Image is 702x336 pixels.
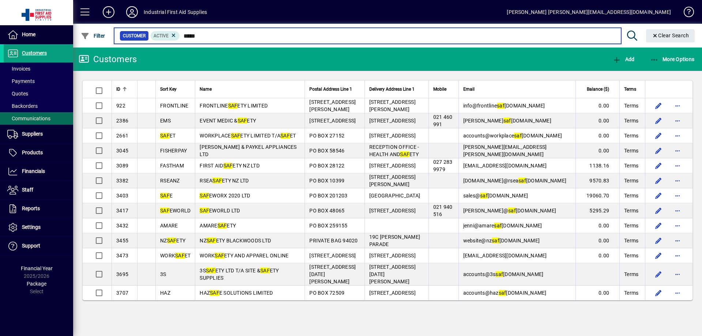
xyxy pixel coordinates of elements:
[22,150,43,155] span: Products
[167,238,177,243] em: SAF
[200,290,273,296] span: HAZ E SOLUTIONS LIMITED
[207,238,216,243] em: SAF
[27,281,46,287] span: Package
[309,148,344,154] span: PO BOX 58546
[492,238,499,243] em: saf
[587,85,609,93] span: Balance ($)
[218,223,227,229] em: SAF
[116,85,120,93] span: ID
[672,190,683,201] button: More options
[369,208,416,214] span: [STREET_ADDRESS]
[612,56,634,62] span: Add
[497,103,505,109] em: saf
[495,271,503,277] em: saf
[624,162,638,169] span: Terms
[653,115,664,127] button: Edit
[120,5,144,19] button: Profile
[160,223,178,229] span: AMARE
[116,118,128,124] span: 2386
[160,85,177,93] span: Sort Key
[672,205,683,216] button: More options
[22,50,47,56] span: Customers
[653,160,664,171] button: Edit
[238,118,247,124] em: SAF
[575,286,619,300] td: 0.00
[653,130,664,141] button: Edit
[200,208,209,214] em: SAF
[648,53,697,66] button: More Options
[4,200,73,218] a: Reports
[309,85,352,93] span: Postal Address Line 1
[369,144,419,157] span: RECEPTION OFFICE - HEALTH AND ETY
[575,218,619,233] td: 0.00
[580,85,616,93] div: Balance ($)
[653,145,664,156] button: Edit
[309,118,356,124] span: [STREET_ADDRESS]
[160,178,180,184] span: RSEANZ
[22,168,45,174] span: Financials
[200,118,256,124] span: EVENT MEDIC & ETY
[116,133,128,139] span: 2661
[672,250,683,261] button: More options
[369,133,416,139] span: [STREET_ADDRESS]
[624,222,638,229] span: Terms
[369,174,416,187] span: [STREET_ADDRESS][PERSON_NAME]
[653,220,664,231] button: Edit
[116,148,128,154] span: 3045
[463,290,547,296] span: accounts@haz [DOMAIN_NAME]
[433,85,446,93] span: Mobile
[309,238,358,243] span: PRIVATE BAG 94020
[200,103,268,109] span: FRONTLINE ETY LIMITED
[678,1,693,25] a: Knowledge Base
[463,85,475,93] span: Email
[309,223,347,229] span: PO BOX 259155
[160,238,185,243] span: NZ ETY
[154,33,169,38] span: Active
[116,238,128,243] span: 3455
[400,151,409,157] em: SAF
[22,131,43,137] span: Suppliers
[463,223,542,229] span: jenni@amare [DOMAIN_NAME]
[369,99,416,112] span: [STREET_ADDRESS][PERSON_NAME]
[650,56,695,62] span: More Options
[463,85,571,93] div: Email
[22,243,40,249] span: Support
[463,144,547,157] span: [PERSON_NAME][EMAIL_ADDRESS][PERSON_NAME][DOMAIN_NAME]
[4,63,73,75] a: Invoices
[231,133,241,139] em: SAF
[200,238,271,243] span: NZ ETY BLACKWOODS LTD
[116,103,125,109] span: 922
[369,253,416,258] span: [STREET_ADDRESS]
[160,118,171,124] span: EMS
[280,133,290,139] em: SAF
[624,271,638,278] span: Terms
[210,290,219,296] em: SAF
[369,163,416,169] span: [STREET_ADDRESS]
[309,133,344,139] span: PO BOX 27152
[200,193,209,199] em: SAF
[653,205,664,216] button: Edit
[463,178,567,184] span: [DOMAIN_NAME]@rsea [DOMAIN_NAME]
[672,145,683,156] button: More options
[611,53,636,66] button: Add
[507,6,671,18] div: [PERSON_NAME] [PERSON_NAME][EMAIL_ADDRESS][DOMAIN_NAME]
[4,75,73,87] a: Payments
[575,158,619,173] td: 1138.16
[575,113,619,128] td: 0.00
[200,193,250,199] span: EWORX 2020 LTD
[160,290,170,296] span: HAZ
[200,85,300,93] div: Name
[160,133,175,139] span: ET
[22,224,41,230] span: Settings
[463,271,544,277] span: accounts@3s [DOMAIN_NAME]
[160,253,190,258] span: WORK ET
[151,31,180,41] mat-chip: Activation Status: Active
[575,248,619,263] td: 0.00
[575,203,619,218] td: 5295.29
[624,117,638,124] span: Terms
[575,143,619,158] td: 0.00
[309,163,344,169] span: PO BOX 28122
[672,235,683,246] button: More options
[22,205,40,211] span: Reports
[653,235,664,246] button: Edit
